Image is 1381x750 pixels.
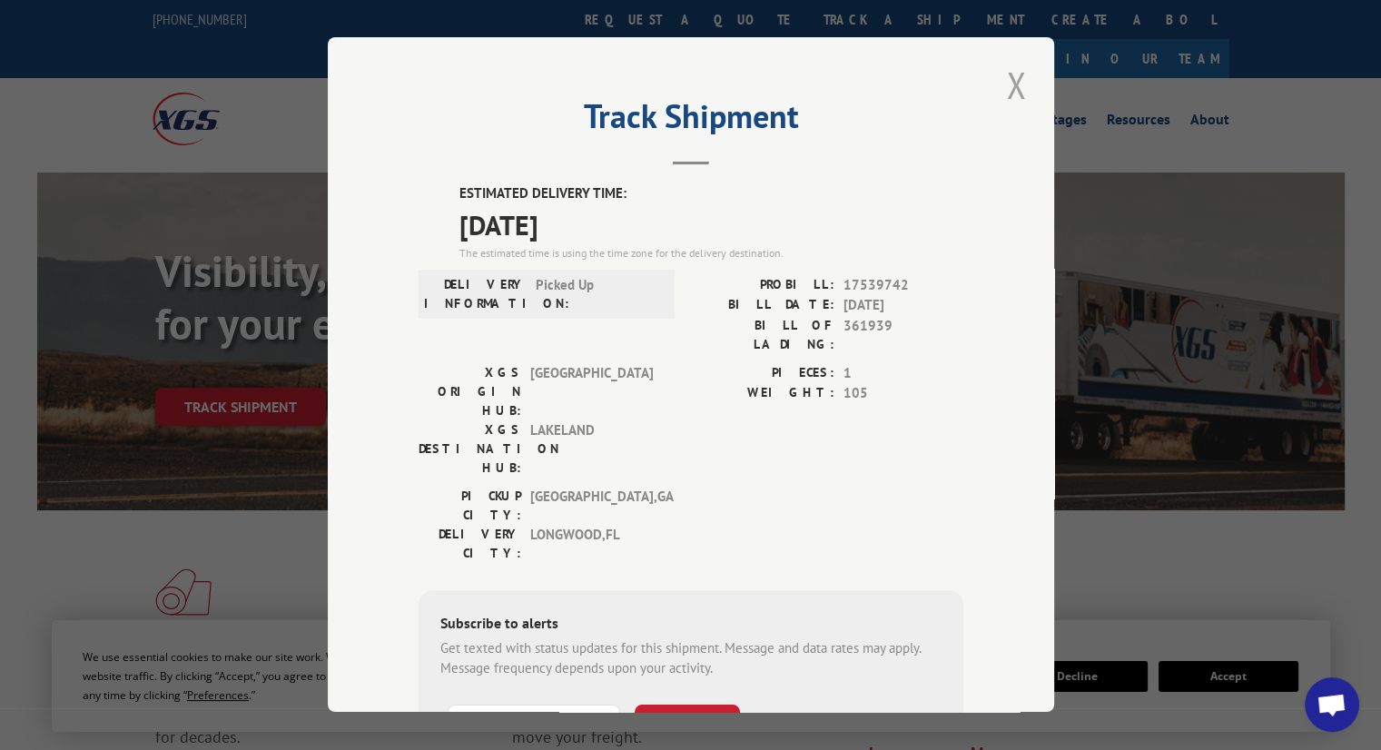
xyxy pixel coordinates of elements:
[419,363,521,420] label: XGS ORIGIN HUB:
[440,612,942,638] div: Subscribe to alerts
[691,363,834,384] label: PIECES:
[843,316,963,354] span: 361939
[1305,677,1359,732] a: Open chat
[691,275,834,296] label: PROBILL:
[448,705,620,743] input: Phone Number
[530,525,653,563] span: LONGWOOD , FL
[419,420,521,478] label: XGS DESTINATION HUB:
[459,183,963,204] label: ESTIMATED DELIVERY TIME:
[691,383,834,404] label: WEIGHT:
[691,316,834,354] label: BILL OF LADING:
[530,487,653,525] span: [GEOGRAPHIC_DATA] , GA
[536,275,658,313] span: Picked Up
[1001,60,1031,110] button: Close modal
[459,245,963,262] div: The estimated time is using the time zone for the delivery destination.
[843,275,963,296] span: 17539742
[419,525,521,563] label: DELIVERY CITY:
[440,638,942,679] div: Get texted with status updates for this shipment. Message and data rates may apply. Message frequ...
[530,420,653,478] span: LAKELAND
[459,204,963,245] span: [DATE]
[635,705,740,743] button: SUBSCRIBE
[419,104,963,138] h2: Track Shipment
[419,487,521,525] label: PICKUP CITY:
[530,363,653,420] span: [GEOGRAPHIC_DATA]
[843,363,963,384] span: 1
[843,295,963,316] span: [DATE]
[424,275,527,313] label: DELIVERY INFORMATION:
[843,383,963,404] span: 105
[691,295,834,316] label: BILL DATE:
